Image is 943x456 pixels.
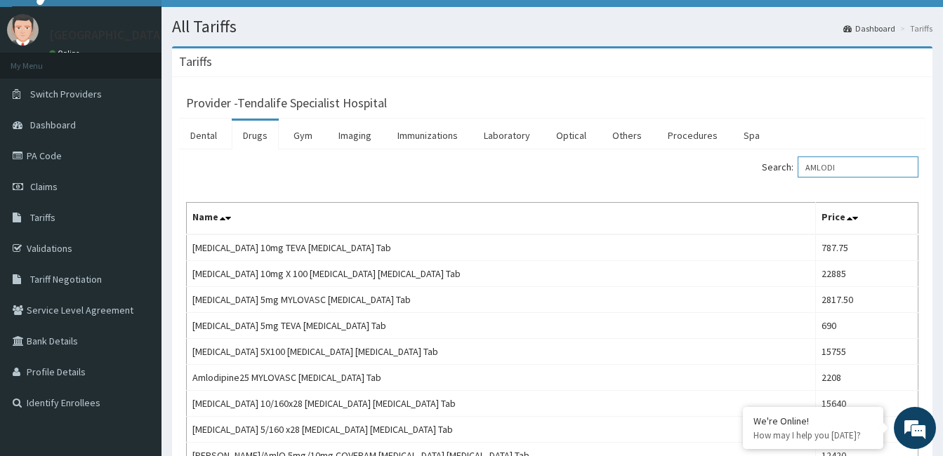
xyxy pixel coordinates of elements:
a: Others [601,121,653,150]
td: 690 [815,313,918,339]
h3: Provider - Tendalife Specialist Hospital [186,97,387,109]
a: Gym [282,121,324,150]
td: 2817.50 [815,287,918,313]
a: Dashboard [843,22,895,34]
a: Online [49,48,83,58]
td: [MEDICAL_DATA] 10mg X 100 [MEDICAL_DATA] [MEDICAL_DATA] Tab [187,261,816,287]
span: Tariff Negotiation [30,273,102,286]
p: [GEOGRAPHIC_DATA] [49,29,165,41]
td: [MEDICAL_DATA] 10/160x28 [MEDICAL_DATA] [MEDICAL_DATA] Tab [187,391,816,417]
td: 15640 [815,391,918,417]
a: Procedures [657,121,729,150]
span: Switch Providers [30,88,102,100]
h3: Tariffs [179,55,212,68]
td: [MEDICAL_DATA] 5mg MYLOVASC [MEDICAL_DATA] Tab [187,287,816,313]
th: Price [815,203,918,235]
a: Laboratory [473,121,541,150]
td: 15755 [815,339,918,365]
label: Search: [762,156,918,177]
td: 2208 [815,365,918,391]
img: d_794563401_company_1708531726252_794563401 [26,70,57,105]
div: We're Online! [753,415,873,427]
li: Tariffs [897,22,932,34]
a: Imaging [327,121,383,150]
h1: All Tariffs [172,18,932,36]
div: Minimize live chat window [230,7,264,41]
td: [MEDICAL_DATA] 5X100 [MEDICAL_DATA] [MEDICAL_DATA] Tab [187,339,816,365]
span: Claims [30,180,58,193]
span: Tariffs [30,211,55,224]
th: Name [187,203,816,235]
img: User Image [7,14,39,46]
td: Amlodipine25 MYLOVASC [MEDICAL_DATA] Tab [187,365,816,391]
input: Search: [798,156,918,177]
td: [MEDICAL_DATA] 5/160 x28 [MEDICAL_DATA] [MEDICAL_DATA] Tab [187,417,816,443]
td: 787.75 [815,234,918,261]
a: Optical [545,121,598,150]
p: How may I help you today? [753,429,873,441]
td: [MEDICAL_DATA] 10mg TEVA [MEDICAL_DATA] Tab [187,234,816,261]
a: Dental [179,121,228,150]
span: Dashboard [30,119,76,131]
textarea: Type your message and hit 'Enter' [7,306,268,355]
a: Drugs [232,121,279,150]
td: [MEDICAL_DATA] 5mg TEVA [MEDICAL_DATA] Tab [187,313,816,339]
div: Chat with us now [73,79,236,97]
td: 22885 [815,261,918,287]
a: Immunizations [386,121,469,150]
a: Spa [732,121,771,150]
span: We're online! [81,138,194,280]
